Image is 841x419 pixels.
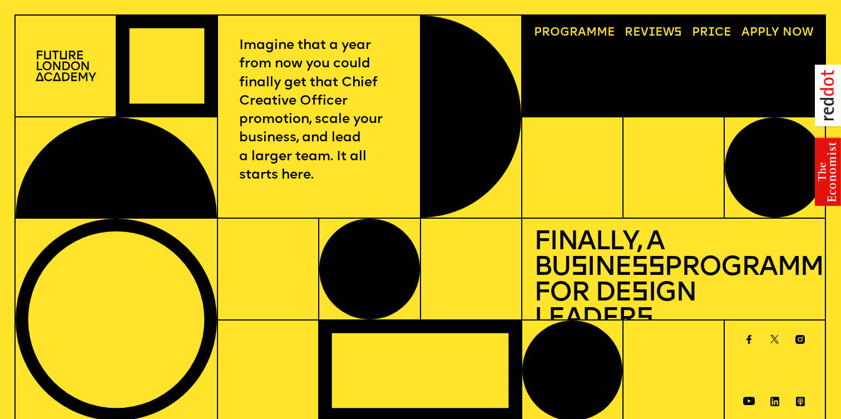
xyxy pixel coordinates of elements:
a: Price [686,22,738,45]
span: ss [631,255,664,282]
span: s [636,306,653,333]
h1: Finally, a Bu ine Programme for De ign Leader [534,230,813,333]
a: Apply now [735,22,819,45]
span: s [571,255,587,282]
span: s [631,280,648,307]
a: Programme [528,22,621,45]
p: Imagine that a year from now you could finally get that Chief Creative Officer promotion, scale y... [239,37,399,185]
span: A [741,27,750,38]
a: Reviews [619,22,688,45]
span: a [578,27,586,38]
